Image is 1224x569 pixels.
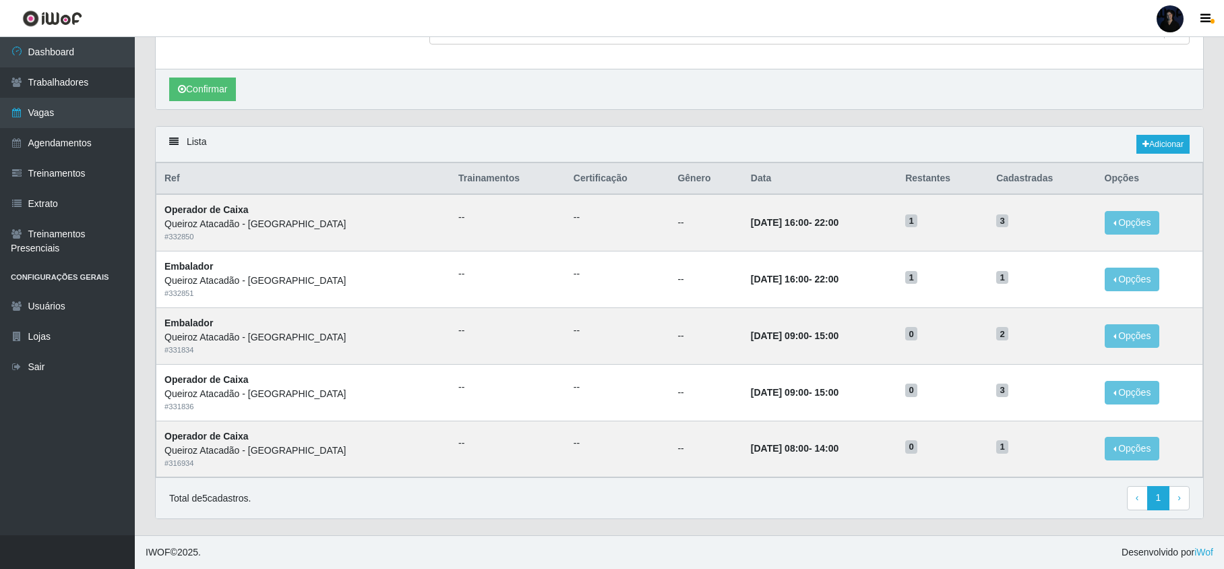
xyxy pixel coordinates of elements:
th: Trainamentos [450,163,565,195]
nav: pagination [1127,486,1190,510]
strong: - [751,274,838,284]
span: 0 [905,327,917,340]
div: Queiroz Atacadão - [GEOGRAPHIC_DATA] [164,330,442,345]
strong: Embalador [164,318,213,328]
ul: -- [574,210,662,224]
span: 0 [905,440,917,454]
ul: -- [574,380,662,394]
time: 15:00 [814,330,838,341]
time: [DATE] 08:00 [751,443,809,454]
span: 1 [996,271,1008,284]
time: 22:00 [814,217,838,228]
button: Opções [1105,437,1160,460]
span: © 2025 . [146,545,201,560]
time: [DATE] 16:00 [751,274,809,284]
strong: Embalador [164,261,213,272]
td: -- [669,251,742,308]
img: CoreUI Logo [22,10,82,27]
button: Opções [1105,324,1160,348]
time: 22:00 [814,274,838,284]
a: Adicionar [1136,135,1190,154]
ul: -- [458,210,557,224]
strong: - [751,443,838,454]
span: 2 [996,327,1008,340]
ul: -- [574,324,662,338]
time: [DATE] 16:00 [751,217,809,228]
th: Certificação [565,163,670,195]
ul: -- [574,436,662,450]
span: 1 [905,214,917,228]
span: Desenvolvido por [1122,545,1213,560]
span: ‹ [1136,492,1139,503]
button: Opções [1105,211,1160,235]
td: -- [669,421,742,477]
span: › [1177,492,1181,503]
ul: -- [458,380,557,394]
strong: - [751,217,838,228]
div: Queiroz Atacadão - [GEOGRAPHIC_DATA] [164,444,442,458]
th: Restantes [897,163,988,195]
span: 3 [996,384,1008,397]
th: Opções [1097,163,1203,195]
span: IWOF [146,547,171,558]
span: 1 [996,440,1008,454]
div: Queiroz Atacadão - [GEOGRAPHIC_DATA] [164,387,442,401]
ul: -- [574,267,662,281]
ul: -- [458,267,557,281]
a: Next [1169,486,1190,510]
td: -- [669,364,742,421]
div: Queiroz Atacadão - [GEOGRAPHIC_DATA] [164,274,442,288]
time: 14:00 [814,443,838,454]
button: Confirmar [169,78,236,101]
ul: -- [458,324,557,338]
td: -- [669,307,742,364]
th: Data [743,163,897,195]
strong: Operador de Caixa [164,431,249,442]
span: 1 [905,271,917,284]
th: Ref [156,163,450,195]
div: Queiroz Atacadão - [GEOGRAPHIC_DATA] [164,217,442,231]
p: Total de 5 cadastros. [169,491,251,506]
strong: - [751,387,838,398]
time: [DATE] 09:00 [751,330,809,341]
th: Gênero [669,163,742,195]
div: # 331836 [164,401,442,413]
a: 1 [1147,486,1170,510]
td: -- [669,194,742,251]
div: # 316934 [164,458,442,469]
th: Cadastradas [988,163,1096,195]
div: Lista [156,127,1203,162]
div: # 332850 [164,231,442,243]
strong: Operador de Caixa [164,204,249,215]
a: iWof [1194,547,1213,558]
span: 3 [996,214,1008,228]
ul: -- [458,436,557,450]
time: [DATE] 09:00 [751,387,809,398]
button: Opções [1105,381,1160,405]
div: # 331834 [164,345,442,356]
strong: Operador de Caixa [164,374,249,385]
a: Previous [1127,486,1148,510]
span: 0 [905,384,917,397]
button: Opções [1105,268,1160,291]
strong: - [751,330,838,341]
time: 15:00 [814,387,838,398]
div: # 332851 [164,288,442,299]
